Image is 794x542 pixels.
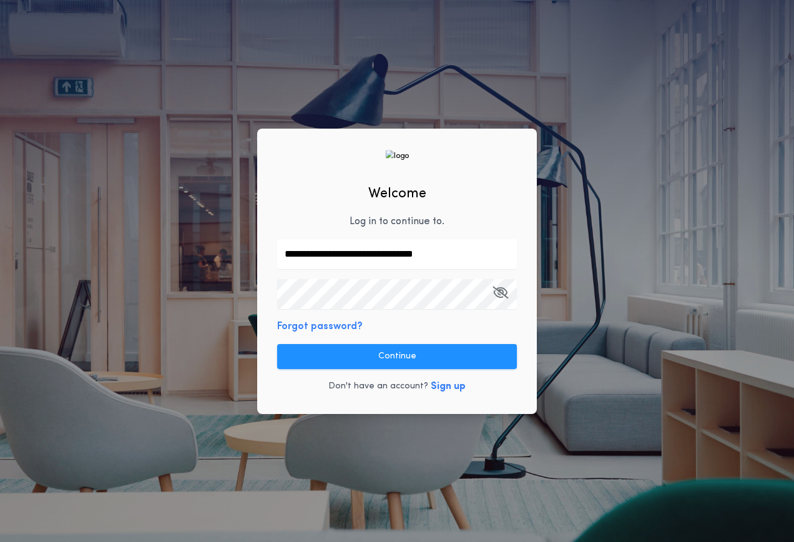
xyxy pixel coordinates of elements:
button: Sign up [431,379,466,394]
img: logo [385,150,409,162]
p: Log in to continue to . [350,214,444,229]
button: Forgot password? [277,319,363,334]
p: Don't have an account? [328,380,428,393]
h2: Welcome [368,184,426,204]
button: Continue [277,344,517,369]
